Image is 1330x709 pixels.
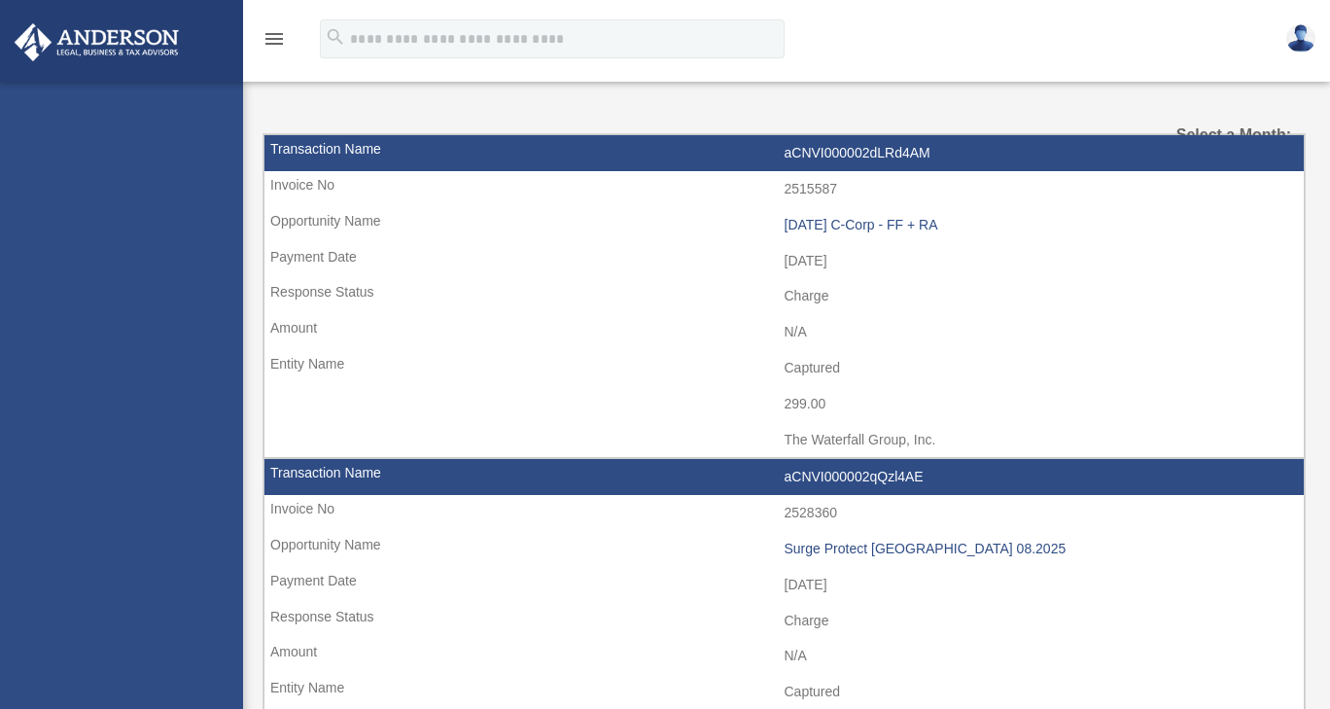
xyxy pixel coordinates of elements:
[1286,24,1315,53] img: User Pic
[325,26,346,48] i: search
[264,350,1304,387] td: Captured
[262,27,286,51] i: menu
[262,34,286,51] a: menu
[264,495,1304,532] td: 2528360
[264,567,1304,604] td: [DATE]
[264,386,1304,423] td: 299.00
[264,459,1304,496] td: aCNVI000002qQzl4AE
[264,135,1304,172] td: aCNVI000002dLRd4AM
[264,278,1304,315] td: Charge
[264,638,1304,675] td: N/A
[9,23,185,61] img: Anderson Advisors Platinum Portal
[264,603,1304,640] td: Charge
[264,171,1304,208] td: 2515587
[264,314,1304,351] td: N/A
[264,243,1304,280] td: [DATE]
[785,541,1295,557] div: Surge Protect [GEOGRAPHIC_DATA] 08.2025
[785,217,1295,233] div: [DATE] C-Corp - FF + RA
[1146,122,1291,149] label: Select a Month:
[264,422,1304,459] td: The Waterfall Group, Inc.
